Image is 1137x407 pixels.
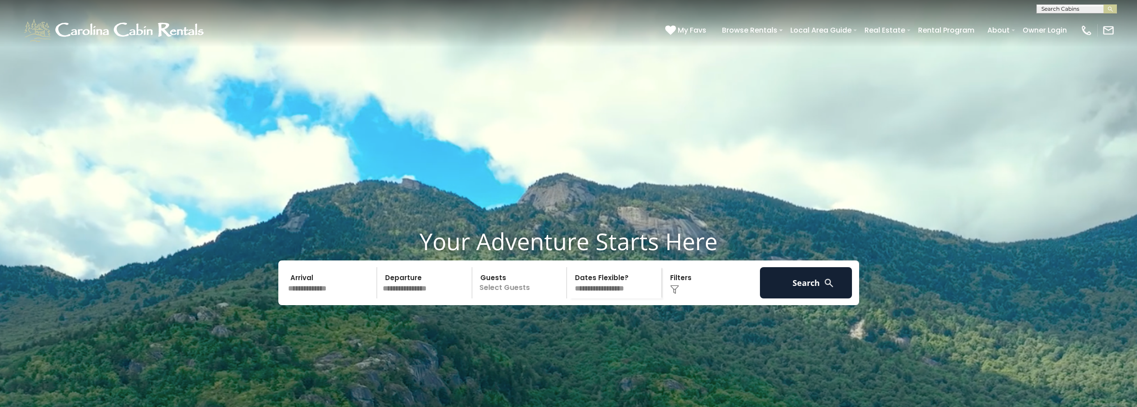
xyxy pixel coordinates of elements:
img: White-1-1-2.png [22,17,208,44]
button: Search [760,267,852,298]
a: Browse Rentals [717,22,782,38]
a: Real Estate [860,22,910,38]
a: My Favs [665,25,709,36]
img: filter--v1.png [670,285,679,294]
h1: Your Adventure Starts Here [7,227,1130,255]
img: phone-regular-white.png [1080,24,1093,37]
a: Owner Login [1018,22,1071,38]
a: About [983,22,1014,38]
a: Local Area Guide [786,22,856,38]
a: Rental Program [914,22,979,38]
p: Select Guests [475,267,567,298]
img: mail-regular-white.png [1102,24,1115,37]
span: My Favs [678,25,706,36]
img: search-regular-white.png [823,277,835,289]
